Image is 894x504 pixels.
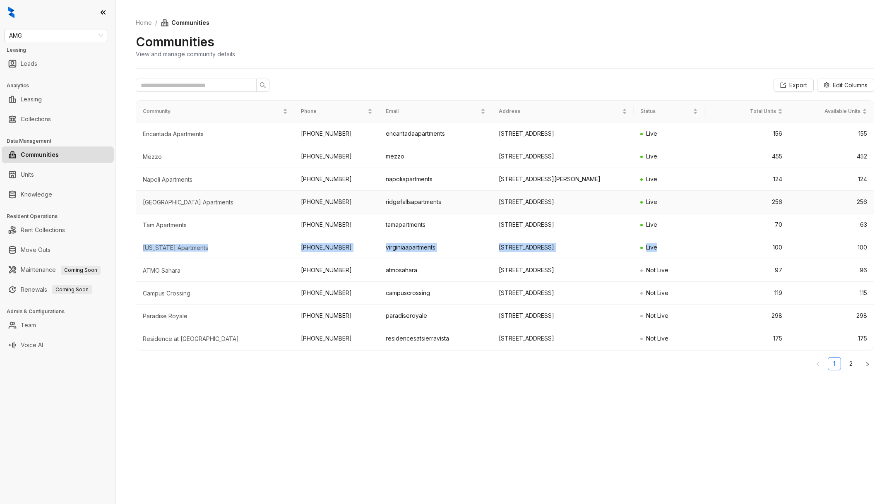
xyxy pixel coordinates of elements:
a: Leads [21,55,37,72]
li: Collections [2,111,114,127]
span: Live [646,153,657,160]
div: Campus Crossing [143,289,288,298]
span: right [865,362,870,367]
img: logo [8,7,14,18]
span: search [260,82,266,89]
span: Total Units [711,108,776,115]
td: 175 [704,327,789,350]
li: Next Page [861,357,874,370]
td: [PHONE_NUMBER] [294,214,379,236]
span: Not Live [646,312,668,319]
td: 298 [789,305,874,327]
th: Available Units [789,101,874,122]
td: 119 [704,282,789,305]
li: Leasing [2,91,114,108]
span: Not Live [646,289,668,296]
td: 175 [789,327,874,350]
td: 256 [704,191,789,214]
li: Move Outs [2,242,114,258]
h3: Resident Operations [7,213,115,220]
td: 155 [789,122,874,145]
td: 63 [789,214,874,236]
span: Live [646,175,657,182]
div: Encantada Apartments [143,130,288,138]
a: Voice AI [21,337,43,353]
span: Community [143,108,281,115]
span: Not Live [646,266,668,274]
span: Coming Soon [61,266,101,275]
th: Email [379,101,492,122]
td: [STREET_ADDRESS][PERSON_NAME] [492,168,633,191]
li: 1 [828,357,841,370]
td: 70 [704,214,789,236]
td: 100 [789,236,874,259]
span: setting [824,82,829,88]
td: [PHONE_NUMBER] [294,236,379,259]
td: 452 [789,145,874,168]
li: Leads [2,55,114,72]
td: [STREET_ADDRESS] [492,259,633,282]
button: Export [774,79,814,92]
h3: Leasing [7,46,115,54]
span: Live [646,198,657,205]
a: 2 [845,358,857,370]
span: Not Live [646,335,668,342]
div: Virginia Apartments [143,244,288,252]
li: Units [2,166,114,183]
td: 115 [789,282,874,305]
a: Rent Collections [21,222,65,238]
td: [STREET_ADDRESS] [492,282,633,305]
a: Collections [21,111,51,127]
div: Mezzo [143,153,288,161]
td: 100 [704,236,789,259]
a: Units [21,166,34,183]
span: left [815,362,820,367]
td: 124 [789,168,874,191]
a: Move Outs [21,242,50,258]
span: Status [640,108,691,115]
h3: Analytics [7,82,115,89]
td: encantadaapartments [379,122,492,145]
th: Status [634,101,704,122]
span: Edit Columns [833,81,868,90]
span: Phone [301,108,366,115]
h3: Data Management [7,137,115,145]
div: Tam Apartments [143,221,288,229]
li: Renewals [2,281,114,298]
td: campuscrossing [379,282,492,305]
div: Paradise Royale [143,312,288,320]
td: [STREET_ADDRESS] [492,214,633,236]
td: 256 [789,191,874,214]
li: Maintenance [2,262,114,278]
td: [STREET_ADDRESS] [492,122,633,145]
td: residencesatsierravista [379,327,492,350]
a: 1 [828,358,841,370]
li: Rent Collections [2,222,114,238]
div: ATMO Sahara [143,266,288,275]
a: Team [21,317,36,334]
td: mezzo [379,145,492,168]
span: Live [646,221,657,228]
a: Leasing [21,91,42,108]
td: 156 [704,122,789,145]
li: Previous Page [811,357,824,370]
a: Communities [21,146,59,163]
th: Phone [294,101,379,122]
div: Napoli Apartments [143,175,288,184]
td: [PHONE_NUMBER] [294,259,379,282]
td: [PHONE_NUMBER] [294,327,379,350]
span: Coming Soon [52,285,92,294]
div: Ridge Falls Apartments [143,198,288,206]
td: 96 [789,259,874,282]
li: Knowledge [2,186,114,203]
td: [STREET_ADDRESS] [492,236,633,259]
li: Voice AI [2,337,114,353]
th: Community [136,101,294,122]
span: AMG [9,29,103,42]
span: export [780,82,786,88]
td: [PHONE_NUMBER] [294,145,379,168]
td: virginiaapartments [379,236,492,259]
td: 298 [704,305,789,327]
td: [STREET_ADDRESS] [492,145,633,168]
